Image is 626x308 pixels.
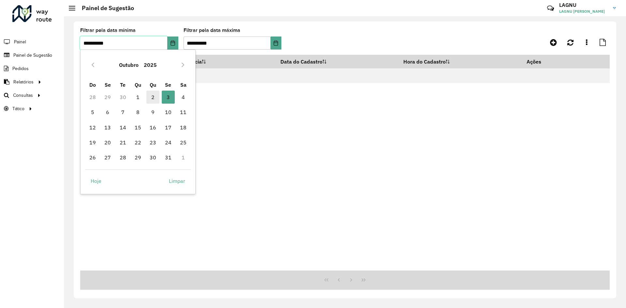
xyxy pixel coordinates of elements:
[559,8,608,14] span: LAGNU [PERSON_NAME]
[157,55,276,68] th: Data de Vigência
[145,150,160,165] td: 30
[100,150,115,165] td: 27
[162,136,175,149] span: 24
[180,81,186,88] span: Sa
[91,177,101,185] span: Hoje
[176,150,191,165] td: 1
[14,38,26,45] span: Painel
[177,91,190,104] span: 4
[13,52,52,59] span: Painel de Sugestão
[130,105,145,120] td: 8
[162,91,175,104] span: 3
[101,106,114,119] span: 6
[177,136,190,149] span: 25
[131,91,144,104] span: 1
[161,90,176,105] td: 3
[85,135,100,150] td: 19
[116,151,129,164] span: 28
[276,55,399,68] th: Data do Cadastro
[80,50,196,194] div: Choose Date
[115,90,130,105] td: 30
[146,106,159,119] span: 9
[13,92,33,99] span: Consultas
[85,105,100,120] td: 5
[115,120,130,135] td: 14
[130,135,145,150] td: 22
[167,37,178,50] button: Choose Date
[86,121,99,134] span: 12
[176,120,191,135] td: 18
[176,90,191,105] td: 4
[86,106,99,119] span: 5
[105,81,111,88] span: Se
[101,121,114,134] span: 13
[163,174,191,187] button: Limpar
[146,91,159,104] span: 2
[162,151,175,164] span: 31
[146,136,159,149] span: 23
[145,120,160,135] td: 16
[178,60,188,70] button: Next Month
[522,55,561,68] th: Ações
[85,90,100,105] td: 28
[101,151,114,164] span: 27
[115,135,130,150] td: 21
[161,105,176,120] td: 10
[80,68,610,83] td: Nenhum registro encontrado
[161,120,176,135] td: 17
[101,136,114,149] span: 20
[161,150,176,165] td: 31
[100,135,115,150] td: 20
[131,106,144,119] span: 8
[135,81,141,88] span: Qu
[176,105,191,120] td: 11
[120,81,126,88] span: Te
[86,136,99,149] span: 19
[116,57,141,73] button: Choose Month
[162,106,175,119] span: 10
[116,106,129,119] span: 7
[176,135,191,150] td: 25
[131,136,144,149] span: 22
[130,120,145,135] td: 15
[12,65,29,72] span: Pedidos
[146,151,159,164] span: 30
[131,121,144,134] span: 15
[145,135,160,150] td: 23
[75,5,134,12] h2: Painel de Sugestão
[145,105,160,120] td: 9
[85,120,100,135] td: 12
[80,26,136,34] label: Filtrar pela data mínima
[162,121,175,134] span: 17
[141,57,159,73] button: Choose Year
[115,105,130,120] td: 7
[130,90,145,105] td: 1
[89,81,96,88] span: Do
[184,26,240,34] label: Filtrar pela data máxima
[100,105,115,120] td: 6
[13,79,34,85] span: Relatórios
[100,90,115,105] td: 29
[145,90,160,105] td: 2
[115,150,130,165] td: 28
[88,60,98,70] button: Previous Month
[169,177,185,185] span: Limpar
[544,1,558,15] a: Contato Rápido
[161,135,176,150] td: 24
[100,120,115,135] td: 13
[85,174,107,187] button: Hoje
[131,151,144,164] span: 29
[12,105,24,112] span: Tático
[165,81,171,88] span: Se
[559,2,608,8] h3: LAGNU
[271,37,281,50] button: Choose Date
[399,55,522,68] th: Hora do Cadastro
[177,106,190,119] span: 11
[116,136,129,149] span: 21
[116,121,129,134] span: 14
[130,150,145,165] td: 29
[85,150,100,165] td: 26
[150,81,156,88] span: Qu
[146,121,159,134] span: 16
[177,121,190,134] span: 18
